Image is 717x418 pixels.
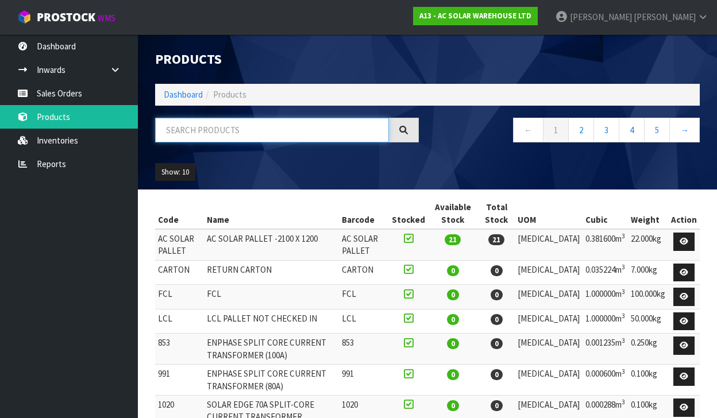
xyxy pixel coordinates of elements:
[491,314,503,325] span: 0
[155,52,419,67] h1: Products
[628,285,668,309] td: 100.000kg
[204,198,338,229] th: Name
[204,334,338,365] td: ENPHASE SPLIT CORE CURRENT TRANSFORMER (100A)
[583,229,628,260] td: 0.381600m
[628,334,668,365] td: 0.250kg
[339,309,389,334] td: LCL
[515,334,583,365] td: [MEDICAL_DATA]
[155,309,204,334] td: LCL
[515,229,583,260] td: [MEDICAL_DATA]
[491,289,503,300] span: 0
[622,288,625,296] sup: 3
[622,367,625,376] sup: 3
[204,229,338,260] td: AC SOLAR PALLET -2100 X 1200
[593,118,619,142] a: 3
[513,118,543,142] a: ←
[622,232,625,240] sup: 3
[628,229,668,260] td: 22.000kg
[668,198,700,229] th: Action
[634,11,696,22] span: [PERSON_NAME]
[37,10,95,25] span: ProStock
[622,312,625,320] sup: 3
[447,338,459,349] span: 0
[515,365,583,396] td: [MEDICAL_DATA]
[339,198,389,229] th: Barcode
[491,338,503,349] span: 0
[447,289,459,300] span: 0
[155,229,204,260] td: AC SOLAR PALLET
[515,198,583,229] th: UOM
[628,198,668,229] th: Weight
[213,89,246,100] span: Products
[204,309,338,334] td: LCL PALLET NOT CHECKED IN
[515,309,583,334] td: [MEDICAL_DATA]
[622,398,625,406] sup: 3
[491,400,503,411] span: 0
[155,285,204,309] td: FCL
[570,11,632,22] span: [PERSON_NAME]
[436,118,700,146] nav: Page navigation
[628,260,668,285] td: 7.000kg
[204,285,338,309] td: FCL
[568,118,594,142] a: 2
[428,198,479,229] th: Available Stock
[447,369,459,380] span: 0
[478,198,515,229] th: Total Stock
[447,314,459,325] span: 0
[339,334,389,365] td: 853
[622,263,625,271] sup: 3
[515,260,583,285] td: [MEDICAL_DATA]
[389,198,428,229] th: Stocked
[583,198,628,229] th: Cubic
[419,11,531,21] strong: A13 - AC SOLAR WAREHOUSE LTD
[619,118,645,142] a: 4
[583,260,628,285] td: 0.035224m
[628,365,668,396] td: 0.100kg
[155,163,195,181] button: Show: 10
[204,260,338,285] td: RETURN CARTON
[98,13,115,24] small: WMS
[583,285,628,309] td: 1.000000m
[155,334,204,365] td: 853
[204,365,338,396] td: ENPHASE SPLIT CORE CURRENT TRANSFORMER (80A)
[543,118,569,142] a: 1
[491,369,503,380] span: 0
[583,365,628,396] td: 0.000600m
[339,285,389,309] td: FCL
[583,334,628,365] td: 0.001235m
[155,118,389,142] input: Search products
[447,400,459,411] span: 0
[447,265,459,276] span: 0
[628,309,668,334] td: 50.000kg
[445,234,461,245] span: 21
[339,260,389,285] td: CARTON
[669,118,700,142] a: →
[155,365,204,396] td: 991
[491,265,503,276] span: 0
[583,309,628,334] td: 1.000000m
[155,260,204,285] td: CARTON
[644,118,670,142] a: 5
[515,285,583,309] td: [MEDICAL_DATA]
[339,365,389,396] td: 991
[155,198,204,229] th: Code
[17,10,32,24] img: cube-alt.png
[339,229,389,260] td: AC SOLAR PALLET
[622,336,625,345] sup: 3
[488,234,504,245] span: 21
[164,89,203,100] a: Dashboard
